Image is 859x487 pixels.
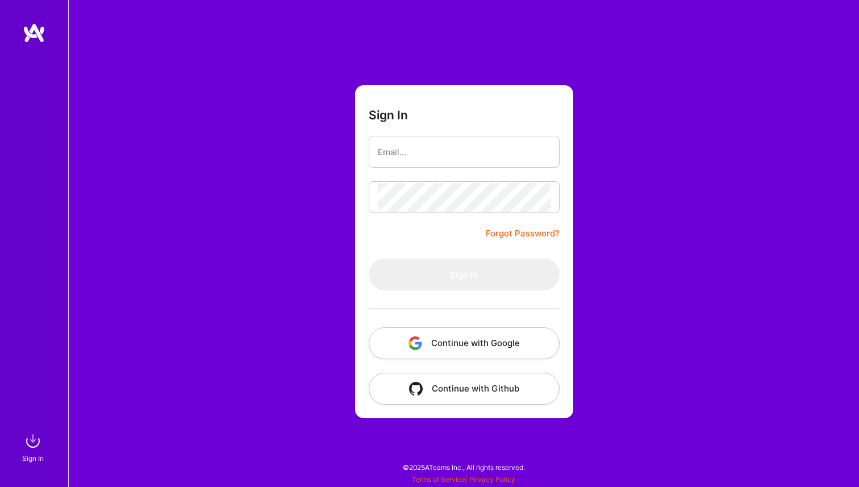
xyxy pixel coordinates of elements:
[408,336,422,350] img: icon
[68,453,859,481] div: © 2025 ATeams Inc., All rights reserved.
[369,327,560,359] button: Continue with Google
[378,138,551,167] input: Email...
[369,108,408,122] h3: Sign In
[469,475,515,484] a: Privacy Policy
[412,475,515,484] span: |
[24,430,44,464] a: sign inSign In
[23,23,45,43] img: logo
[412,475,465,484] a: Terms of Service
[369,373,560,405] button: Continue with Github
[22,430,44,452] img: sign in
[486,227,560,240] a: Forgot Password?
[369,259,560,290] button: Sign In
[22,452,44,464] div: Sign In
[409,382,423,396] img: icon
